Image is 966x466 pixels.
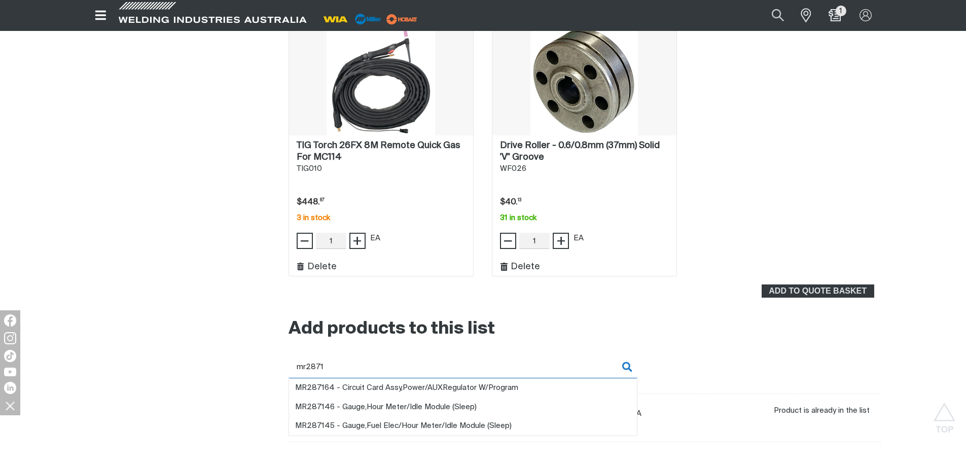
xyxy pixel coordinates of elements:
[295,403,477,411] span: 46 - Gauge,Hour Meter/Idle Module (Sleep)
[289,318,881,340] h2: Add products to this list
[370,233,466,244] div: EA
[4,332,16,344] img: Instagram
[297,214,330,222] span: 3 in stock
[289,284,881,298] section: Add to cart
[297,141,460,162] h2: TIG Torch 26FX 8M Remote Quick Gas For MC114
[2,397,19,414] img: hide socials
[574,233,669,244] div: EA
[762,284,874,298] button: ADD TO QUOTE BASKET
[530,27,638,135] img: Drive Roller - 0.6/0.8mm (37mm) Solid 'V" Groove
[933,403,956,425] button: Scroll to top
[295,384,325,391] span: MR2871
[320,198,325,202] sup: 87
[383,12,420,27] img: miller
[297,192,325,212] div: Price
[297,140,466,163] a: TIG Torch 26FX 8M Remote Quick Gas For MC114
[748,4,795,27] input: Product name or item number...
[500,165,526,172] span: WF026
[518,198,521,202] sup: 13
[352,232,362,249] span: +
[500,141,660,162] h2: Drive Roller - 0.6/0.8mm (37mm) Solid 'V" Groove
[769,284,867,298] span: ADD TO QUOTE BASKET
[327,27,435,135] img: TIG Torch 26FX 8M Remote Quick Gas For MC114
[295,422,325,429] span: MR2871
[4,314,16,327] img: Facebook
[297,258,337,275] button: Delete
[500,192,521,212] span: $40.
[4,382,16,394] img: LinkedIn
[307,262,337,272] span: Delete
[500,258,540,275] button: Delete
[774,405,870,417] div: Product is already in the list
[295,403,325,411] span: MR2871
[4,368,16,376] img: YouTube
[556,232,566,249] span: +
[4,350,16,362] img: TikTok
[300,232,309,249] span: −
[761,4,795,27] button: Search products
[383,15,420,23] a: miller
[500,192,521,212] div: Price
[289,379,637,436] ul: Suggestions
[289,355,637,378] input: Product name or item number...
[503,232,513,249] span: −
[297,165,322,172] span: TIG010
[511,262,540,272] span: Delete
[500,214,536,222] span: 31 in stock
[297,192,325,212] span: $448.
[295,384,518,391] span: 64 - Circuit Card Assy,Power/AUXRegulator W/Program
[289,355,881,442] div: Product or group for quick order
[295,422,512,429] span: 45 - Gauge,Fuel Elec/Hour Meter/Idle Module (Sleep)
[500,140,669,163] a: Drive Roller - 0.6/0.8mm (37mm) Solid 'V" Groove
